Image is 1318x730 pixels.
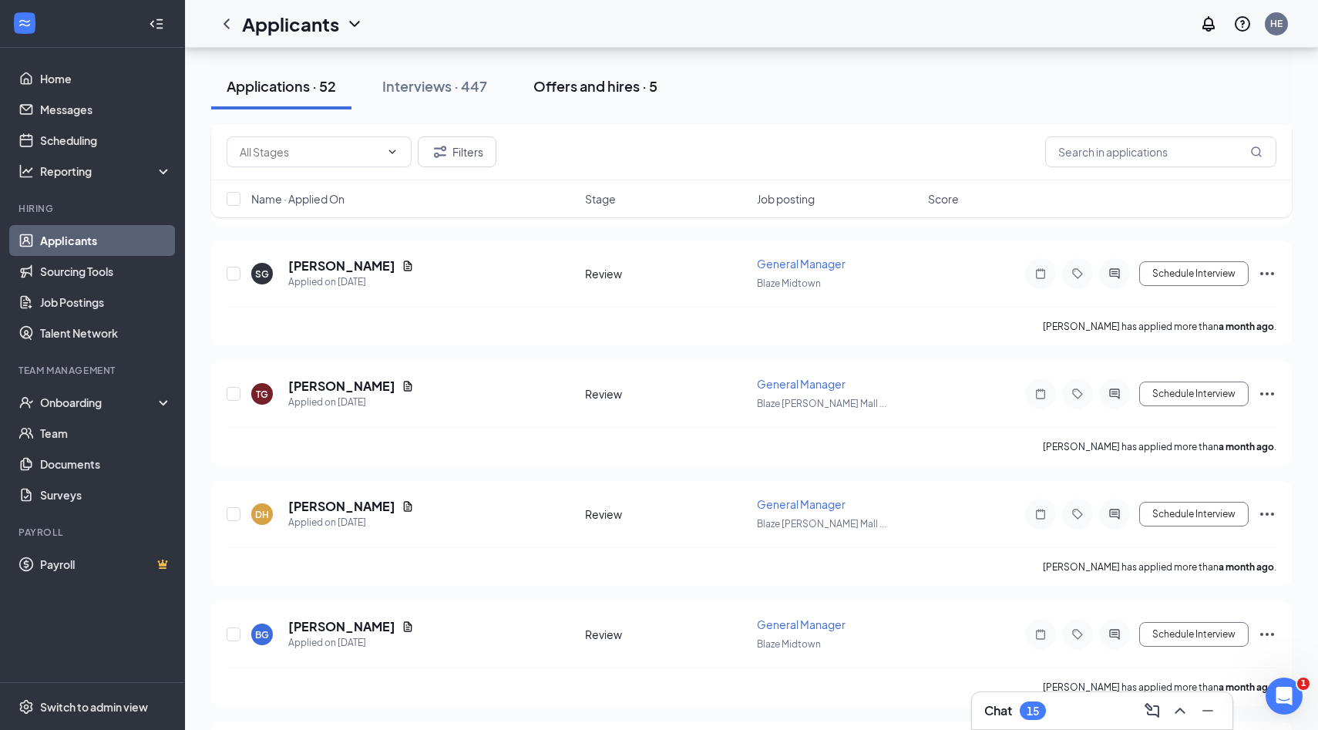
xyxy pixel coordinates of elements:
[18,699,34,715] svg: Settings
[1258,625,1276,644] svg: Ellipses
[1266,678,1303,715] iframe: Intercom live chat
[1219,321,1274,332] b: a month ago
[288,618,395,635] h5: [PERSON_NAME]
[1043,320,1276,333] p: [PERSON_NAME] has applied more than .
[40,256,172,287] a: Sourcing Tools
[40,225,172,256] a: Applicants
[40,479,172,510] a: Surveys
[242,11,339,37] h1: Applicants
[1139,502,1249,526] button: Schedule Interview
[757,257,846,271] span: General Manager
[1139,622,1249,647] button: Schedule Interview
[1068,267,1087,280] svg: Tag
[18,202,169,215] div: Hiring
[40,318,172,348] a: Talent Network
[288,515,414,530] div: Applied on [DATE]
[18,526,169,539] div: Payroll
[40,549,172,580] a: PayrollCrown
[585,627,748,642] div: Review
[757,278,821,289] span: Blaze Midtown
[17,15,32,31] svg: WorkstreamLogo
[533,76,657,96] div: Offers and hires · 5
[1258,505,1276,523] svg: Ellipses
[386,146,398,158] svg: ChevronDown
[40,395,159,410] div: Onboarding
[217,15,236,33] svg: ChevronLeft
[1043,681,1276,694] p: [PERSON_NAME] has applied more than .
[402,500,414,513] svg: Document
[40,287,172,318] a: Job Postings
[1199,15,1218,33] svg: Notifications
[1270,17,1283,30] div: HE
[757,398,886,409] span: Blaze [PERSON_NAME] Mall ...
[227,76,336,96] div: Applications · 52
[255,628,269,641] div: BG
[1043,440,1276,453] p: [PERSON_NAME] has applied more than .
[1139,382,1249,406] button: Schedule Interview
[1031,388,1050,400] svg: Note
[1219,441,1274,452] b: a month ago
[757,518,886,530] span: Blaze [PERSON_NAME] Mall ...
[1068,388,1087,400] svg: Tag
[240,143,380,160] input: All Stages
[402,380,414,392] svg: Document
[1143,701,1162,720] svg: ComposeMessage
[288,635,414,651] div: Applied on [DATE]
[1068,508,1087,520] svg: Tag
[1105,388,1124,400] svg: ActiveChat
[1105,267,1124,280] svg: ActiveChat
[18,395,34,410] svg: UserCheck
[288,498,395,515] h5: [PERSON_NAME]
[1258,264,1276,283] svg: Ellipses
[288,274,414,290] div: Applied on [DATE]
[40,418,172,449] a: Team
[402,260,414,272] svg: Document
[757,497,846,511] span: General Manager
[1199,701,1217,720] svg: Minimize
[1171,701,1189,720] svg: ChevronUp
[382,76,487,96] div: Interviews · 447
[1258,385,1276,403] svg: Ellipses
[1219,681,1274,693] b: a month ago
[1045,136,1276,167] input: Search in applications
[757,617,846,631] span: General Manager
[40,94,172,125] a: Messages
[431,143,449,161] svg: Filter
[149,16,164,32] svg: Collapse
[288,378,395,395] h5: [PERSON_NAME]
[928,191,959,207] span: Score
[40,163,173,179] div: Reporting
[288,395,414,410] div: Applied on [DATE]
[418,136,496,167] button: Filter Filters
[585,191,616,207] span: Stage
[256,388,268,401] div: TG
[345,15,364,33] svg: ChevronDown
[1195,698,1220,723] button: Minimize
[1250,146,1263,158] svg: MagnifyingGlass
[1068,628,1087,641] svg: Tag
[18,163,34,179] svg: Analysis
[1168,698,1192,723] button: ChevronUp
[1043,560,1276,574] p: [PERSON_NAME] has applied more than .
[1031,508,1050,520] svg: Note
[585,266,748,281] div: Review
[40,125,172,156] a: Scheduling
[402,621,414,633] svg: Document
[757,377,846,391] span: General Manager
[757,191,815,207] span: Job posting
[1031,628,1050,641] svg: Note
[40,449,172,479] a: Documents
[585,386,748,402] div: Review
[288,257,395,274] h5: [PERSON_NAME]
[18,364,169,377] div: Team Management
[1031,267,1050,280] svg: Note
[1219,561,1274,573] b: a month ago
[1233,15,1252,33] svg: QuestionInfo
[255,508,269,521] div: DH
[1105,628,1124,641] svg: ActiveChat
[1139,261,1249,286] button: Schedule Interview
[1297,678,1310,690] span: 1
[1027,705,1039,718] div: 15
[251,191,345,207] span: Name · Applied On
